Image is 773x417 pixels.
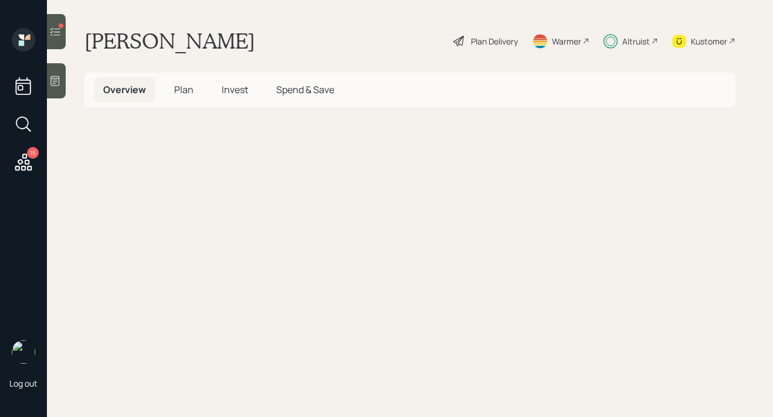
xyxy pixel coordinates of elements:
span: Overview [103,83,146,96]
div: Warmer [552,35,581,47]
img: michael-russo-headshot.png [12,340,35,364]
span: Plan [174,83,194,96]
div: Altruist [622,35,650,47]
span: Invest [222,83,248,96]
div: Log out [9,378,38,389]
span: Spend & Save [276,83,334,96]
div: Plan Delivery [471,35,518,47]
h1: [PERSON_NAME] [84,28,255,54]
div: 15 [27,147,39,159]
div: Kustomer [691,35,727,47]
